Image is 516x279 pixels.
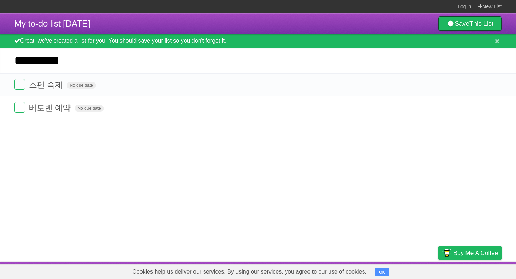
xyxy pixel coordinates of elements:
b: This List [469,20,493,27]
a: Privacy [429,264,448,277]
span: Buy me a coffee [453,247,498,259]
span: No due date [75,105,104,112]
span: My to-do list [DATE] [14,19,90,28]
a: Developers [367,264,396,277]
span: Cookies help us deliver our services. By using our services, you agree to our use of cookies. [125,265,374,279]
label: Done [14,79,25,90]
a: Terms [405,264,420,277]
button: OK [375,268,389,276]
span: No due date [67,82,96,89]
a: SaveThis List [438,16,502,31]
a: Buy me a coffee [438,246,502,260]
span: 스펜 숙제 [29,80,64,89]
img: Buy me a coffee [442,247,451,259]
a: About [343,264,358,277]
a: Suggest a feature [457,264,502,277]
label: Done [14,102,25,113]
span: 베토벤 예약 [29,103,72,112]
